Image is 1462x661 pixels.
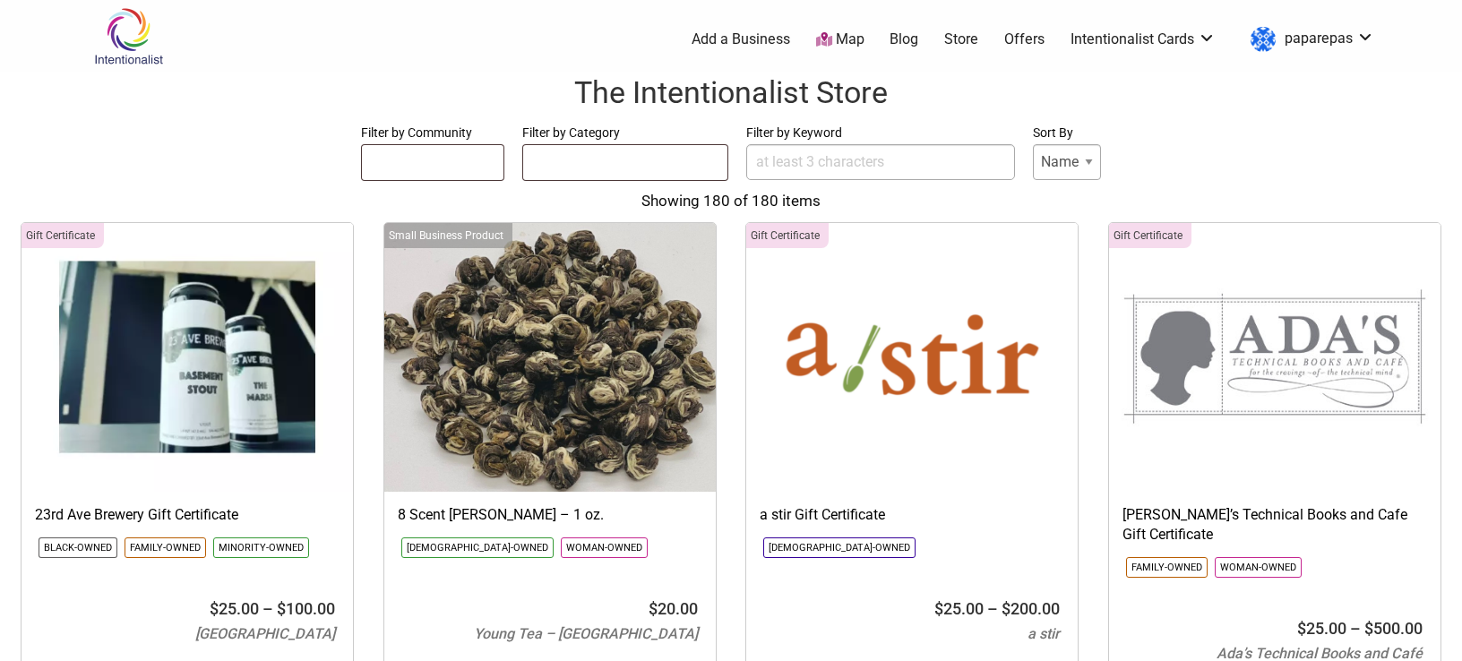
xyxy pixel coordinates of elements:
[890,30,918,49] a: Blog
[692,30,790,49] a: Add a Business
[1109,223,1440,492] img: Adas Technical Books and Cafe Logo
[35,505,340,525] h3: 23rd Ave Brewery Gift Certificate
[18,190,1444,213] div: Showing 180 of 180 items
[746,144,1015,180] input: at least 3 characters
[934,599,943,618] span: $
[361,122,504,144] label: Filter by Community
[1364,619,1373,638] span: $
[21,223,104,248] div: Click to show only this category
[1350,619,1361,638] span: –
[1126,557,1208,578] li: Click to show only this community
[277,599,335,618] bdi: 100.00
[760,505,1064,525] h3: a stir Gift Certificate
[1002,599,1010,618] span: $
[561,537,648,558] li: Click to show only this community
[1215,557,1302,578] li: Click to show only this community
[384,223,716,492] img: Young Tea 8 Scent Jasmine Green Pearl
[213,537,309,558] li: Click to show only this community
[1297,619,1306,638] span: $
[210,599,259,618] bdi: 25.00
[1071,30,1216,49] a: Intentionalist Cards
[401,537,554,558] li: Click to show only this community
[1297,619,1346,638] bdi: 25.00
[934,599,984,618] bdi: 25.00
[125,537,206,558] li: Click to show only this community
[746,122,1015,144] label: Filter by Keyword
[18,72,1444,115] h1: The Intentionalist Store
[1122,505,1427,545] h3: [PERSON_NAME]’s Technical Books and Cafe Gift Certificate
[262,599,273,618] span: –
[195,625,335,642] span: [GEOGRAPHIC_DATA]
[1028,625,1060,642] span: a stir
[398,505,702,525] h3: 8 Scent [PERSON_NAME] – 1 oz.
[522,122,728,144] label: Filter by Category
[474,625,698,642] span: Young Tea – [GEOGRAPHIC_DATA]
[1109,223,1191,248] div: Click to show only this category
[39,537,117,558] li: Click to show only this community
[1033,122,1101,144] label: Sort By
[210,599,219,618] span: $
[746,223,829,248] div: Click to show only this category
[649,599,698,618] bdi: 20.00
[1004,30,1045,49] a: Offers
[649,599,658,618] span: $
[763,537,916,558] li: Click to show only this community
[1002,599,1060,618] bdi: 200.00
[816,30,864,50] a: Map
[277,599,286,618] span: $
[86,7,171,65] img: Intentionalist
[987,599,998,618] span: –
[384,223,512,248] div: Click to show only this category
[1364,619,1423,638] bdi: 500.00
[1242,23,1374,56] a: paparepas
[944,30,978,49] a: Store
